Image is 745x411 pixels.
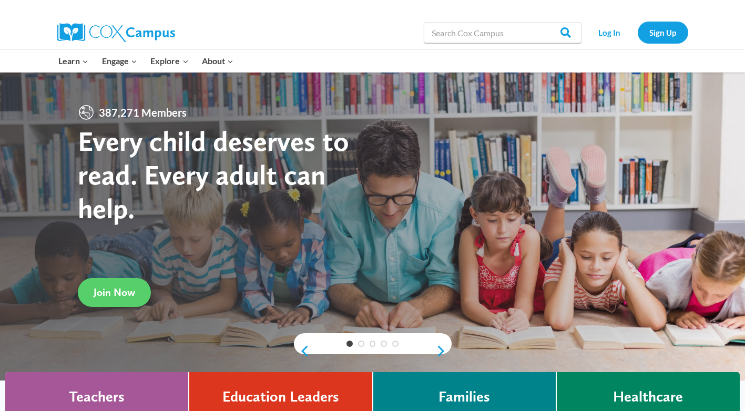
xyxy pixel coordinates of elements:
[294,341,452,362] div: content slider buttons
[638,22,688,43] a: Sign Up
[424,22,581,43] input: Search Cox Campus
[58,54,88,68] span: Learn
[346,341,353,347] a: 1
[587,22,632,43] a: Log In
[381,341,387,347] a: 4
[78,278,151,307] a: Join Now
[294,345,310,357] a: previous
[202,54,233,68] span: About
[438,388,490,406] h4: Families
[150,54,188,68] span: Explore
[95,104,191,121] span: 387,271 Members
[57,23,175,42] img: Cox Campus
[392,341,399,347] a: 5
[358,341,364,347] a: 2
[613,388,683,406] h4: Healthcare
[69,388,125,406] h4: Teachers
[436,345,452,357] a: next
[587,22,688,43] nav: Secondary Navigation
[222,388,339,406] h4: Education Leaders
[52,50,240,72] nav: Primary Navigation
[370,341,376,347] a: 3
[78,124,349,224] strong: Every child deserves to read. Every adult can help.
[94,286,135,299] span: Join Now
[102,54,137,68] span: Engage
